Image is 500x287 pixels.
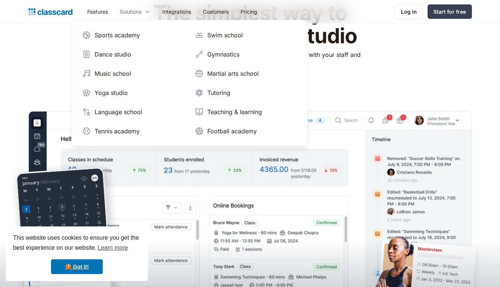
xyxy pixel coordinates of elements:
[192,47,300,62] a: Gymnastics
[192,28,300,42] a: Swim school
[81,3,114,20] a: Features
[197,3,235,20] a: Customers
[156,3,197,20] a: Integrations
[401,8,417,16] div: Log in
[95,50,131,59] div: Dance studio
[207,88,230,97] div: Tutoring
[95,88,128,97] div: Yoga studio
[71,20,308,146] nav: Solutions
[433,8,466,16] div: Start for free
[79,85,187,100] a: Yoga studio
[207,69,259,78] div: Martial arts school
[79,47,187,62] a: Dance studio
[114,3,156,20] div: Solutions
[428,4,472,19] a: Start for free
[79,28,187,42] a: Sports academy
[395,4,423,19] a: Log in
[207,31,243,40] div: Swim school
[28,7,72,17] a: Logo
[120,8,142,16] div: Solutions
[6,226,148,281] div: cookieconsent
[192,105,300,119] a: Teaching & learning
[207,127,257,136] div: Football academy
[79,66,187,81] a: Music school
[95,31,140,40] div: Sports academy
[207,50,239,59] div: Gymnastics
[96,242,129,253] a: learn more about cookies
[95,69,131,78] div: Music school
[79,105,187,119] a: Language school
[95,127,140,136] div: Tennis academy
[95,107,142,116] div: Language school
[13,233,141,253] span: This website uses cookies to ensure you get the best experience on our website.
[235,3,263,20] a: Pricing
[192,66,300,81] a: Martial arts school
[79,124,187,139] a: Tennis academy
[192,85,300,100] a: Tutoring
[192,124,300,139] a: Football academy
[207,107,262,116] div: Teaching & learning
[51,259,103,274] a: dismiss cookie message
